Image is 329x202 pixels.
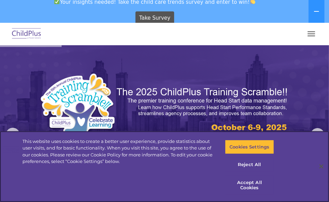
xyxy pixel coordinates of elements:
div: This website uses cookies to create a better user experience, provide statistics about user visit... [22,138,215,165]
button: Accept All Cookies [225,175,274,195]
button: Reject All [225,157,274,172]
button: Close [314,159,329,174]
button: Cookies Settings [225,140,274,154]
a: Take Survey [135,11,175,25]
img: ChildPlus by Procare Solutions [10,26,43,42]
span: Take Survey [139,12,170,24]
